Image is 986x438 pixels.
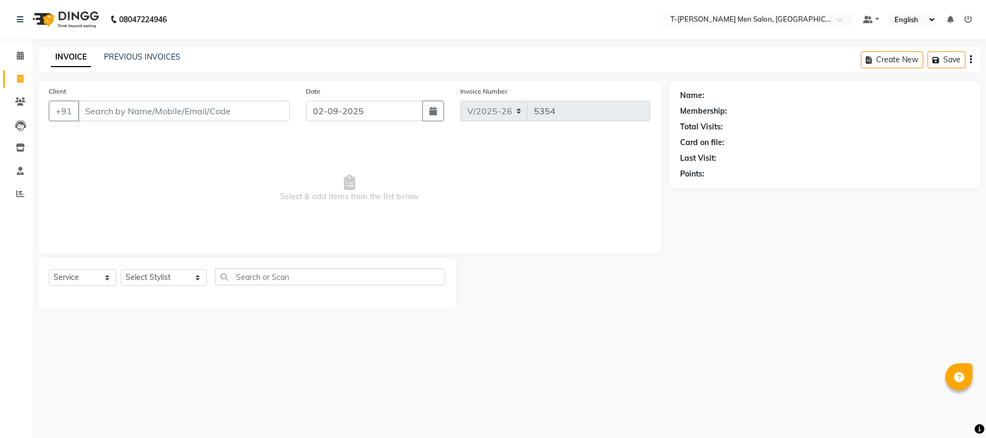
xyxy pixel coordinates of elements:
[49,134,650,243] span: Select & add items from the list below
[28,4,102,35] img: logo
[460,87,507,96] label: Invoice Number
[941,395,975,427] iframe: chat widget
[680,106,727,117] div: Membership:
[51,48,91,67] a: INVOICE
[104,52,180,62] a: PREVIOUS INVOICES
[119,4,167,35] b: 08047224946
[680,121,723,133] div: Total Visits:
[306,87,321,96] label: Date
[861,51,923,68] button: Create New
[680,168,704,180] div: Points:
[78,101,290,121] input: Search by Name/Mobile/Email/Code
[49,87,66,96] label: Client
[215,269,445,285] input: Search or Scan
[680,90,704,101] div: Name:
[680,153,716,164] div: Last Visit:
[928,51,965,68] button: Save
[680,137,724,148] div: Card on file:
[49,101,79,121] button: +91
